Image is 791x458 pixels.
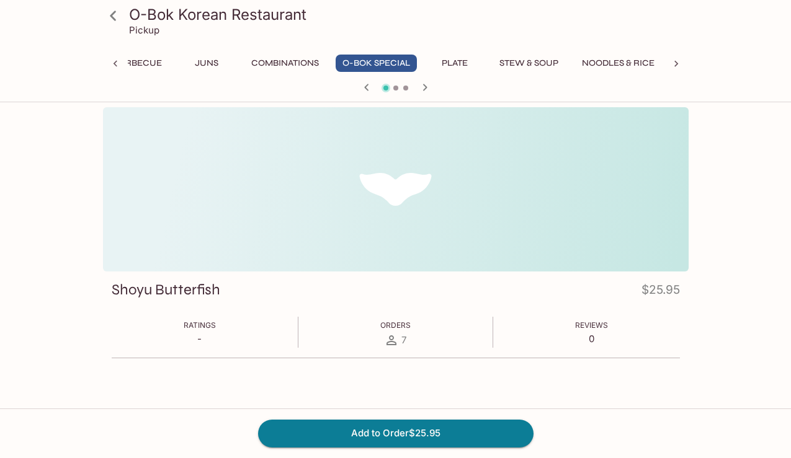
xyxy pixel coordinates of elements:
[129,24,159,36] p: Pickup
[112,280,220,299] h3: Shoyu Butterfish
[336,55,417,72] button: O-BOK Special
[179,55,235,72] button: Juns
[575,55,661,72] button: Noodles & Rice
[107,55,169,72] button: Barbecue
[641,280,680,304] h4: $25.95
[575,333,608,345] p: 0
[575,320,608,330] span: Reviews
[244,55,326,72] button: Combinations
[380,320,411,330] span: Orders
[129,5,684,24] h3: O-Bok Korean Restaurant
[401,334,406,346] span: 7
[184,320,216,330] span: Ratings
[184,333,216,345] p: -
[258,420,534,447] button: Add to Order$25.95
[427,55,483,72] button: Plate
[493,55,565,72] button: Stew & Soup
[103,107,689,271] div: Shoyu Butterfish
